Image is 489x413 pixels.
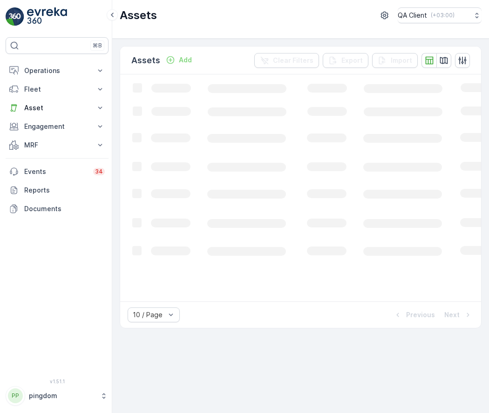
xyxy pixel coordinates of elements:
[24,66,90,75] p: Operations
[27,7,67,26] img: logo_light-DOdMpM7g.png
[24,103,90,113] p: Asset
[406,310,435,320] p: Previous
[6,117,109,136] button: Engagement
[341,56,363,65] p: Export
[443,309,474,320] button: Next
[24,186,105,195] p: Reports
[398,11,427,20] p: QA Client
[24,122,90,131] p: Engagement
[6,7,24,26] img: logo
[95,168,103,175] p: 34
[29,391,95,400] p: pingdom
[398,7,482,23] button: QA Client(+03:00)
[24,167,88,176] p: Events
[391,56,412,65] p: Import
[273,56,313,65] p: Clear Filters
[24,85,90,94] p: Fleet
[162,54,196,66] button: Add
[6,181,109,200] a: Reports
[431,12,455,19] p: ( +03:00 )
[6,61,109,80] button: Operations
[372,53,418,68] button: Import
[6,386,109,406] button: PPpingdom
[179,55,192,65] p: Add
[6,162,109,181] a: Events34
[392,309,436,320] button: Previous
[120,8,157,23] p: Assets
[6,379,109,384] span: v 1.51.1
[444,310,460,320] p: Next
[6,200,109,218] a: Documents
[6,136,109,154] button: MRF
[131,54,160,67] p: Assets
[6,80,109,99] button: Fleet
[6,99,109,117] button: Asset
[254,53,319,68] button: Clear Filters
[24,204,105,213] p: Documents
[93,42,102,49] p: ⌘B
[323,53,368,68] button: Export
[24,140,90,150] p: MRF
[8,388,23,403] div: PP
